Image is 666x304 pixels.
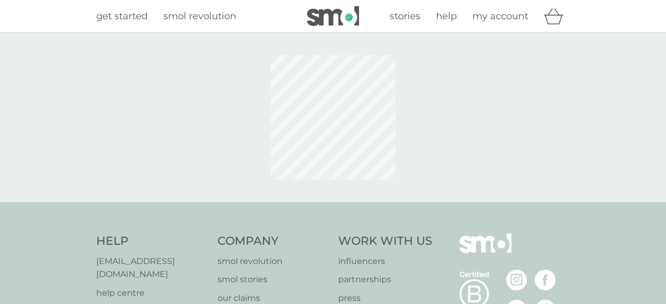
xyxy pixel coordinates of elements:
[338,255,432,268] a: influencers
[338,233,432,249] h4: Work With Us
[217,255,328,268] a: smol revolution
[96,286,207,300] a: help centre
[217,233,328,249] h4: Company
[96,9,148,24] a: get started
[390,9,420,24] a: stories
[390,10,420,22] span: stories
[472,9,528,24] a: my account
[535,270,556,290] img: visit the smol Facebook page
[436,10,457,22] span: help
[163,9,236,24] a: smol revolution
[544,6,570,27] div: basket
[307,6,359,26] img: smol
[338,273,432,286] a: partnerships
[472,10,528,22] span: my account
[459,233,511,269] img: smol
[217,273,328,286] a: smol stories
[96,10,148,22] span: get started
[163,10,236,22] span: smol revolution
[96,255,207,281] a: [EMAIL_ADDRESS][DOMAIN_NAME]
[506,270,527,290] img: visit the smol Instagram page
[96,233,207,249] h4: Help
[436,9,457,24] a: help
